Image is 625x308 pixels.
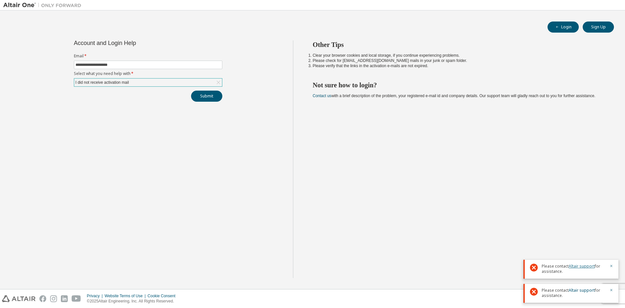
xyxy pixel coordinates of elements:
label: Email [74,53,222,59]
div: Account and Login Help [74,40,193,46]
img: youtube.svg [72,295,81,302]
a: Altair support [569,287,595,293]
button: Sign Up [583,22,614,33]
a: Altair support [569,263,595,269]
div: I did not receive activation mail [75,79,130,86]
span: with a brief description of the problem, your registered e-mail id and company details. Our suppo... [313,94,595,98]
li: Clear your browser cookies and local storage, if you continue experiencing problems. [313,53,603,58]
button: Login [548,22,579,33]
h2: Not sure how to login? [313,81,603,89]
img: instagram.svg [50,295,57,302]
li: Please check for [EMAIL_ADDRESS][DOMAIN_NAME] mails in your junk or spam folder. [313,58,603,63]
div: I did not receive activation mail [74,79,222,86]
img: linkedin.svg [61,295,68,302]
p: © 2025 Altair Engineering, Inc. All Rights Reserved. [87,299,179,304]
div: Cookie Consent [147,293,179,299]
img: Altair One [3,2,85,8]
button: Submit [191,91,222,102]
img: facebook.svg [39,295,46,302]
span: Please contact for assistance. [542,288,605,298]
a: Contact us [313,94,331,98]
div: Privacy [87,293,104,299]
li: Please verify that the links in the activation e-mails are not expired. [313,63,603,68]
div: Website Terms of Use [104,293,147,299]
label: Select what you need help with [74,71,222,76]
h2: Other Tips [313,40,603,49]
img: altair_logo.svg [2,295,35,302]
span: Please contact for assistance. [542,264,605,274]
